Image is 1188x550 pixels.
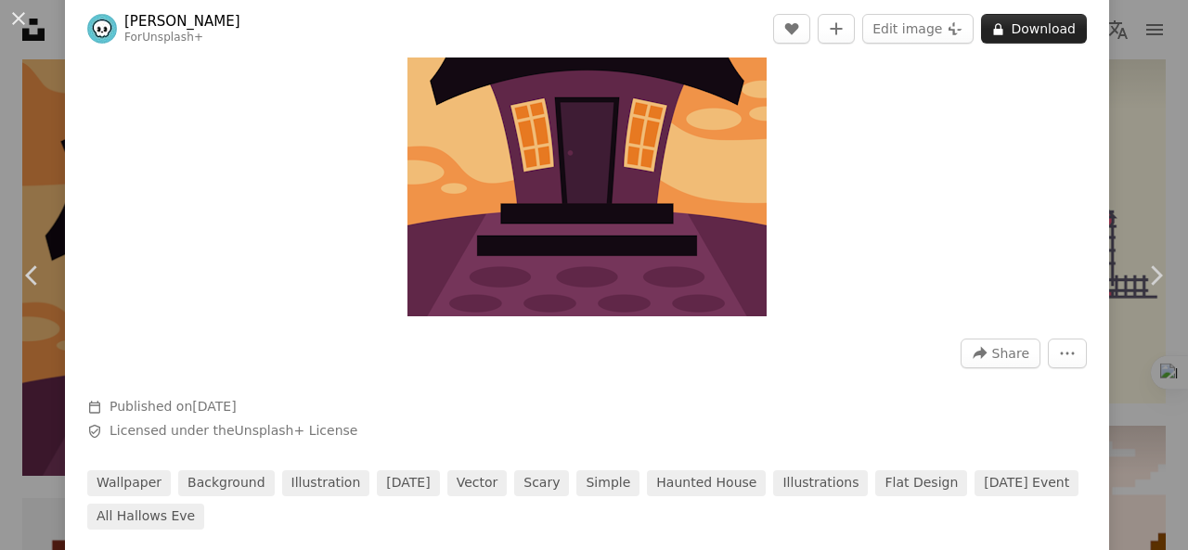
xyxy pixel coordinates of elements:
a: wallpaper [87,470,171,496]
a: background [178,470,275,496]
a: vector [447,470,508,496]
a: illustrations [773,470,868,496]
a: [PERSON_NAME] [124,12,240,31]
a: all hallows eve [87,504,204,530]
a: Unsplash+ License [235,423,358,438]
a: Next [1123,186,1188,365]
button: Like [773,14,810,44]
button: Add to Collection [818,14,855,44]
span: Share [992,339,1029,367]
span: Published on [110,399,237,414]
button: Share this image [961,339,1040,368]
img: Go to Imhaf Maulana's profile [87,14,117,44]
time: August 9, 2024 at 12:04:55 PM GMT+5 [192,399,236,414]
button: More Actions [1048,339,1087,368]
div: For [124,31,240,45]
a: haunted house [647,470,766,496]
a: flat design [875,470,967,496]
button: Download [981,14,1087,44]
a: illustration [282,470,370,496]
span: Licensed under the [110,422,357,441]
a: Unsplash+ [142,31,203,44]
button: Edit image [862,14,974,44]
a: simple [576,470,639,496]
a: [DATE] [377,470,439,496]
a: scary [514,470,569,496]
a: [DATE] event [975,470,1078,496]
